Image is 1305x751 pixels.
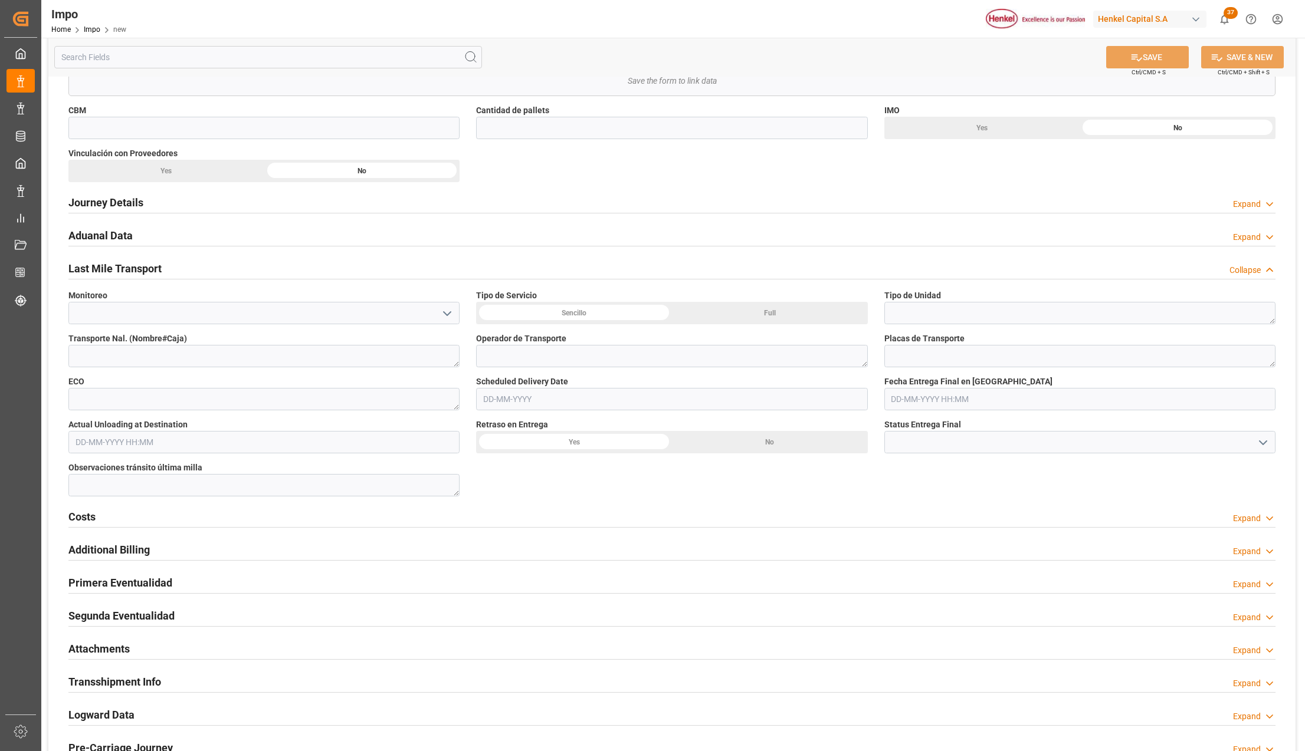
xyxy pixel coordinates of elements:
[51,5,126,23] div: Impo
[1233,611,1261,624] div: Expand
[1238,6,1264,32] button: Help Center
[1224,7,1238,19] span: 37
[1080,117,1276,139] div: No
[68,431,460,453] input: DD-MM-YYYY HH:MM
[68,419,188,431] span: Actual Unloading at Destination
[1233,545,1261,558] div: Expand
[1201,46,1284,68] button: SAVE & NEW
[476,431,672,453] div: Yes
[69,66,1275,95] div: Save the form to link data
[476,332,566,345] span: Operador de Transporte
[84,25,100,34] a: Impo
[68,542,150,558] h2: Additional Billing
[68,375,84,388] span: ECO
[68,608,175,624] h2: Segunda Eventualidad
[672,431,868,453] div: No
[884,289,941,302] span: Tipo de Unidad
[1211,6,1238,32] button: show 37 new notifications
[884,117,1080,139] div: Yes
[1132,68,1166,77] span: Ctrl/CMD + S
[884,375,1052,388] span: Fecha Entrega Final en [GEOGRAPHIC_DATA]
[986,9,1085,29] img: Henkel%20logo.jpg_1689854090.jpg
[68,160,264,182] div: Yes
[68,575,172,591] h2: Primera Eventualidad
[884,332,965,345] span: Placas de Transporte
[438,304,455,322] button: open menu
[264,160,460,182] div: No
[476,375,568,388] span: Scheduled Delivery Date
[68,195,143,210] h2: Journey Details
[68,289,107,302] span: Monitoreo
[1233,512,1261,525] div: Expand
[1233,677,1261,690] div: Expand
[476,289,537,302] span: Tipo de Servicio
[68,509,96,525] h2: Costs
[1106,46,1189,68] button: SAVE
[1218,68,1270,77] span: Ctrl/CMD + Shift + S
[1233,710,1261,723] div: Expand
[68,674,161,690] h2: Transshipment Info
[1233,578,1261,591] div: Expand
[68,228,133,243] h2: Aduanal Data
[1253,433,1271,452] button: open menu
[1233,644,1261,657] div: Expand
[672,302,868,324] div: Full
[1233,198,1261,210] div: Expand
[884,419,961,431] span: Status Entrega Final
[1093,8,1211,30] button: Henkel Capital S.A
[1229,264,1261,276] div: Collapse
[68,462,202,474] span: Observaciones tránsito última milla
[68,104,86,117] span: CBM
[884,104,900,117] span: IMO
[68,261,162,276] h2: Last Mile Transport
[1093,11,1206,28] div: Henkel Capital S.A
[476,419,548,431] span: Retraso en Entrega
[54,46,482,68] input: Search Fields
[68,641,130,657] h2: Attachments
[1233,231,1261,243] div: Expand
[476,302,672,324] div: Sencillo
[51,25,71,34] a: Home
[68,707,135,723] h2: Logward Data
[68,332,187,345] span: Transporte Nal. (Nombre#Caja)
[476,104,549,117] span: Cantidad de pallets
[476,388,867,410] input: DD-MM-YYYY
[884,388,1276,410] input: DD-MM-YYYY HH:MM
[68,147,178,160] span: Vinculación con Proveedores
